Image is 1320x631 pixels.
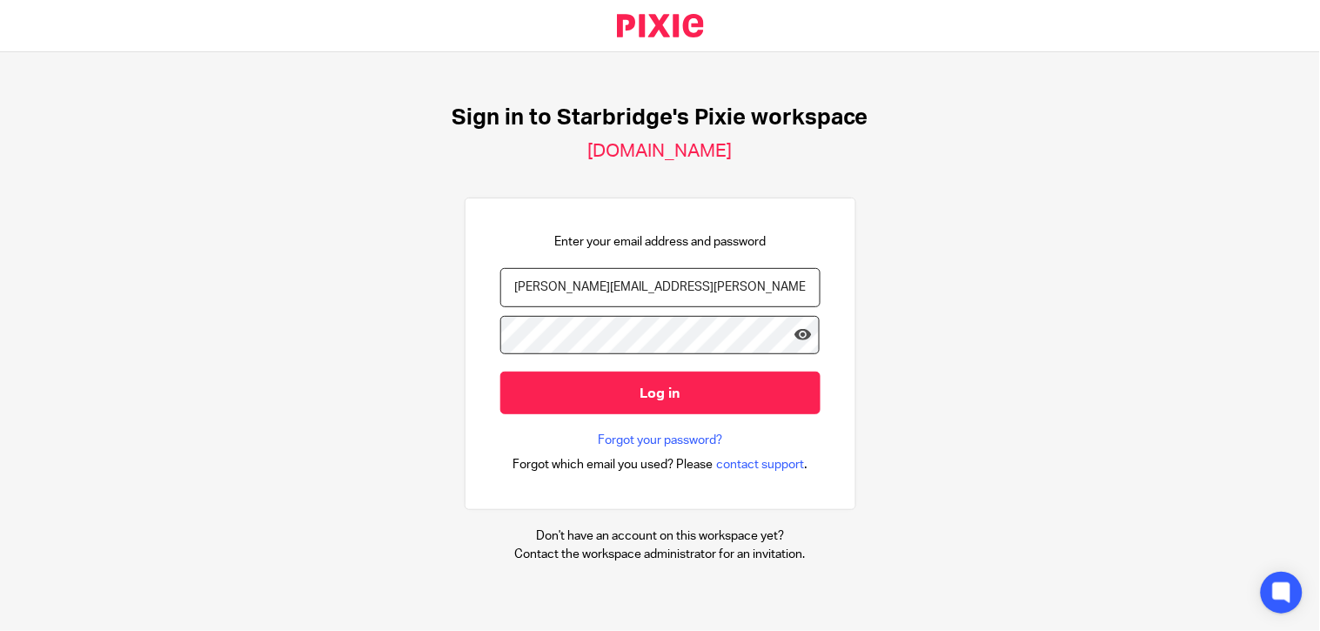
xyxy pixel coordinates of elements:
[588,140,733,163] h2: [DOMAIN_NAME]
[716,456,804,473] span: contact support
[500,372,821,414] input: Log in
[513,454,807,474] div: .
[500,268,821,307] input: name@example.com
[513,456,713,473] span: Forgot which email you used? Please
[554,233,766,251] p: Enter your email address and password
[515,527,806,545] p: Don't have an account on this workspace yet?
[515,546,806,563] p: Contact the workspace administrator for an invitation.
[598,432,722,449] a: Forgot your password?
[452,104,868,131] h1: Sign in to Starbridge's Pixie workspace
